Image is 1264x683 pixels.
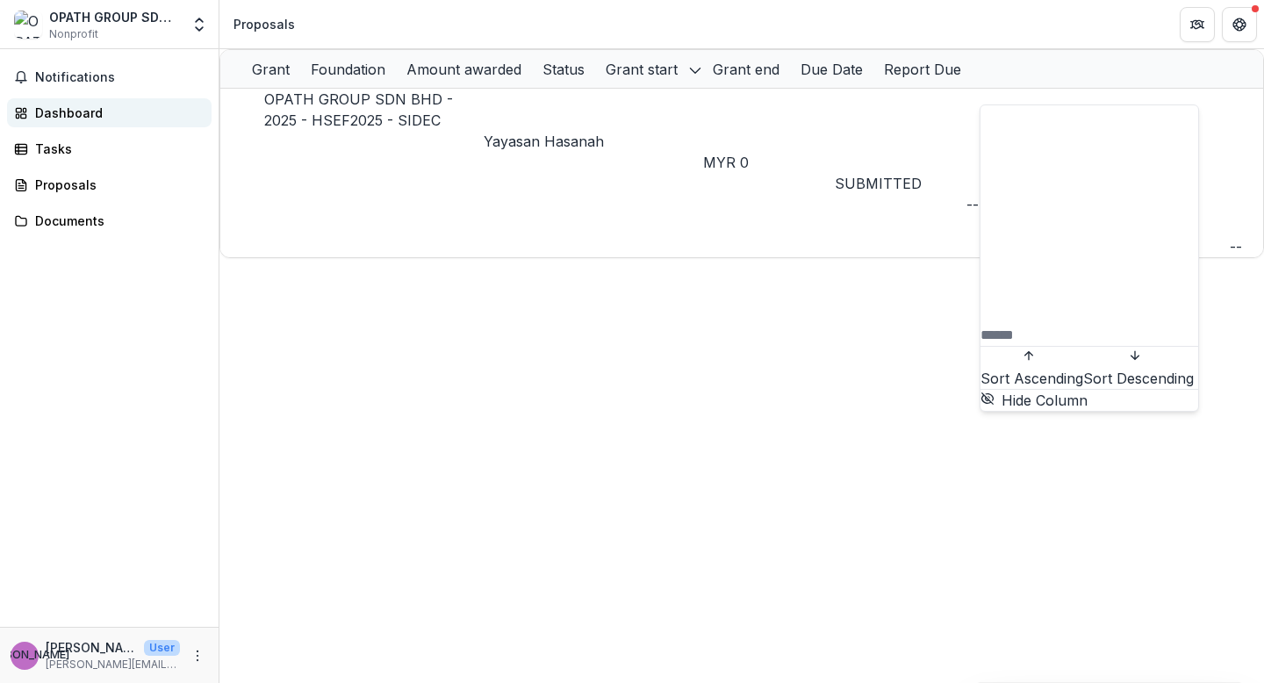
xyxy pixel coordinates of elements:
div: Grant [241,50,300,88]
button: Notifications [7,63,212,91]
a: Dashboard [7,98,212,127]
div: OPATH GROUP SDN BHD [49,8,180,26]
nav: breadcrumb [226,11,302,37]
div: Dashboard [35,104,197,122]
div: MYR 0 [703,152,835,173]
div: Report Due [873,50,972,88]
div: Report Due [873,59,972,80]
div: Status [532,50,595,88]
div: Documents [35,212,197,230]
span: Sort Ascending [980,370,1083,387]
a: OPATH GROUP SDN BHD - 2025 - HSEF2025 - SIDEC [264,90,453,129]
img: OPATH GROUP SDN BHD [14,11,42,39]
span: Nonprofit [49,26,98,42]
button: Sort Descending [1083,347,1194,389]
div: Amount awarded [396,50,532,88]
div: Grant start [595,59,688,80]
div: Status [532,59,595,80]
div: Proposals [35,176,197,194]
svg: sorted descending [688,63,702,77]
div: Grant end [702,50,790,88]
div: Tasks [35,140,197,158]
div: Foundation [300,50,396,88]
div: Proposals [233,15,295,33]
p: User [144,640,180,656]
div: -- [966,194,1098,215]
div: Grant end [702,59,790,80]
span: Sort Descending [1083,370,1194,387]
div: Due Date [790,50,873,88]
div: Foundation [300,59,396,80]
p: [PERSON_NAME] [PERSON_NAME] [46,638,137,657]
div: Grant start [595,50,702,88]
button: Hide Column [980,390,1088,411]
p: Yayasan Hasanah [484,131,703,152]
div: Amount awarded [396,59,532,80]
button: Get Help [1222,7,1257,42]
div: Due Date [790,59,873,80]
span: Notifications [35,70,205,85]
a: Proposals [7,170,212,199]
button: Partners [1180,7,1215,42]
span: SUBMITTED [835,175,922,192]
button: More [187,645,208,666]
div: Grant [241,59,300,80]
a: Tasks [7,134,212,163]
a: Documents [7,206,212,235]
p: [PERSON_NAME][EMAIL_ADDRESS][DOMAIN_NAME] [46,657,180,672]
button: Sort Ascending [980,347,1083,389]
button: Open entity switcher [187,7,212,42]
